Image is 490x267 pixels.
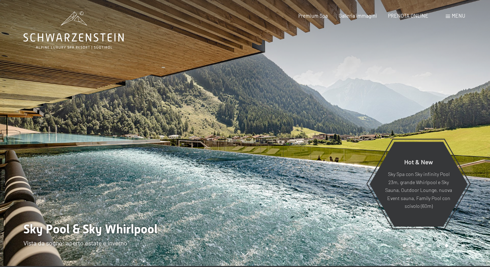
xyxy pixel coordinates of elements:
[385,170,452,210] p: Sky Spa con Sky infinity Pool 23m, grande Whirlpool e Sky Sauna, Outdoor Lounge, nuova Event saun...
[411,244,415,248] div: Carousel Page 2
[452,13,465,19] span: Menu
[445,244,449,248] div: Carousel Page 6 (Current Slide)
[453,244,457,248] div: Carousel Page 7
[420,244,423,248] div: Carousel Page 3
[437,244,440,248] div: Carousel Page 5
[404,158,433,166] span: Hot & New
[462,244,465,248] div: Carousel Page 8
[369,141,468,227] a: Hot & New Sky Spa con Sky infinity Pool 23m, grande Whirlpool e Sky Sauna, Outdoor Lounge, nuova ...
[428,244,432,248] div: Carousel Page 4
[403,244,406,248] div: Carousel Page 1
[339,13,377,19] a: Galleria immagini
[388,13,428,19] a: PRENOTA ONLINE
[400,244,465,248] div: Carousel Pagination
[298,13,328,19] a: Premium Spa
